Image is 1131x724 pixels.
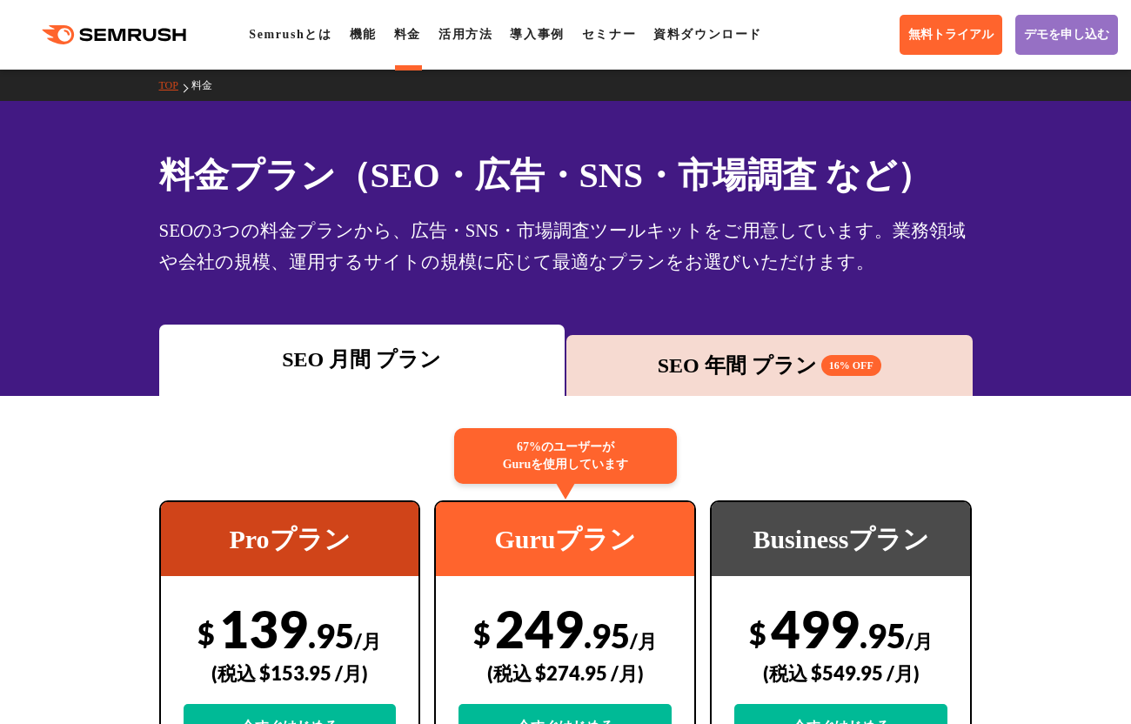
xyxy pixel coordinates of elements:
span: /月 [630,629,657,653]
a: TOP [159,79,191,91]
span: .95 [860,615,906,655]
span: デモを申し込む [1024,27,1109,43]
div: SEOの3つの料金プランから、広告・SNS・市場調査ツールキットをご用意しています。業務領域や会社の規模、運用するサイトの規模に応じて最適なプランをお選びいただけます。 [159,215,973,278]
div: (税込 $549.95 /月) [734,642,947,704]
a: 料金 [394,28,421,41]
span: .95 [308,615,354,655]
span: /月 [906,629,933,653]
div: Businessプラン [712,502,970,576]
a: 無料トライアル [900,15,1002,55]
a: Semrushとは [249,28,331,41]
a: デモを申し込む [1015,15,1118,55]
div: Proプラン [161,502,419,576]
div: 67%のユーザーが Guruを使用しています [454,428,677,484]
span: /月 [354,629,381,653]
div: (税込 $153.95 /月) [184,642,397,704]
a: 活用方法 [438,28,492,41]
div: SEO 月間 プラン [168,344,557,375]
a: 導入事例 [510,28,564,41]
span: 16% OFF [821,355,881,376]
span: 無料トライアル [908,27,994,43]
span: $ [473,615,491,651]
a: 料金 [191,79,225,91]
span: $ [749,615,766,651]
a: セミナー [582,28,636,41]
span: .95 [584,615,630,655]
a: 資料ダウンロード [653,28,762,41]
span: $ [197,615,215,651]
div: Guruプラン [436,502,694,576]
a: 機能 [350,28,377,41]
h1: 料金プラン（SEO・広告・SNS・市場調査 など） [159,150,973,201]
div: SEO 年間 プラン [575,350,964,381]
div: (税込 $274.95 /月) [458,642,672,704]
